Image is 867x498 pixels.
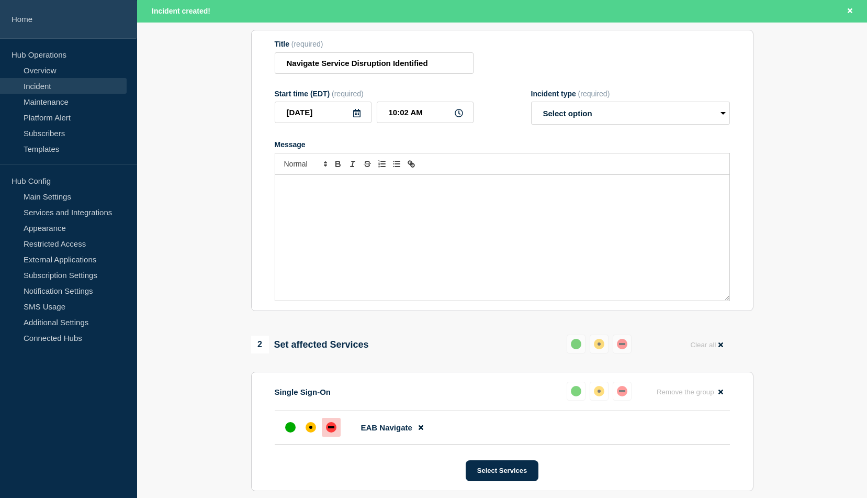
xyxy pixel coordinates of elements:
[251,336,269,353] span: 2
[275,40,474,48] div: Title
[466,460,538,481] button: Select Services
[389,158,404,170] button: Toggle bulleted list
[531,102,730,125] select: Incident type
[275,90,474,98] div: Start time (EDT)
[332,90,364,98] span: (required)
[617,386,627,396] div: down
[590,382,609,401] button: affected
[567,382,585,401] button: up
[594,386,604,396] div: affected
[285,422,296,433] div: up
[571,386,581,396] div: up
[152,7,210,15] span: Incident created!
[375,158,389,170] button: Toggle ordered list
[306,422,316,433] div: affected
[567,335,585,353] button: up
[594,339,604,349] div: affected
[275,52,474,74] input: Title
[331,158,345,170] button: Toggle bold text
[361,423,412,432] span: EAB Navigate
[404,158,419,170] button: Toggle link
[275,140,730,149] div: Message
[251,336,369,353] div: Set affected Services
[326,422,336,433] div: down
[650,382,730,402] button: Remove the group
[275,388,331,396] p: Single Sign-On
[377,102,474,123] input: HH:MM A
[590,335,609,353] button: affected
[613,335,632,353] button: down
[279,158,331,170] span: Font size
[360,158,375,170] button: Toggle strikethrough text
[684,335,729,355] button: Clear all
[345,158,360,170] button: Toggle italic text
[291,40,323,48] span: (required)
[531,90,730,98] div: Incident type
[657,388,714,396] span: Remove the group
[843,5,857,17] button: Close banner
[578,90,610,98] span: (required)
[275,175,729,301] div: Message
[275,102,371,123] input: YYYY-MM-DD
[613,382,632,401] button: down
[571,339,581,349] div: up
[617,339,627,349] div: down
